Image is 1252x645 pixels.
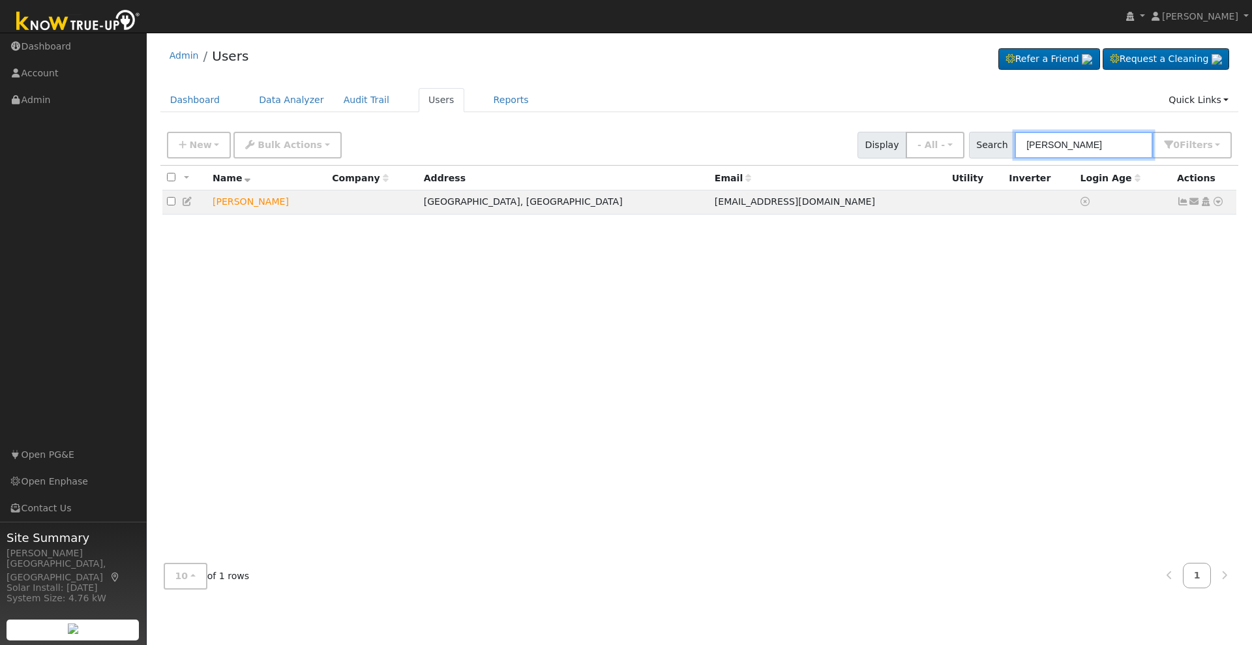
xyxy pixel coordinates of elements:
div: [PERSON_NAME] [7,547,140,560]
span: New [189,140,211,150]
a: No login access [1081,196,1092,207]
span: s [1207,140,1212,150]
button: New [167,132,231,158]
div: Address [424,172,706,185]
a: Login As [1200,196,1212,207]
span: [PERSON_NAME] [1162,11,1238,22]
a: Quick Links [1159,88,1238,112]
a: Other actions [1212,195,1224,209]
a: Edit User [182,196,194,207]
div: Actions [1177,172,1232,185]
span: Email [715,173,751,183]
button: 0Filters [1152,132,1232,158]
a: 1 [1183,563,1212,588]
span: of 1 rows [164,563,250,590]
div: [GEOGRAPHIC_DATA], [GEOGRAPHIC_DATA] [7,557,140,584]
button: 10 [164,563,207,590]
a: Users [212,48,248,64]
td: [GEOGRAPHIC_DATA], [GEOGRAPHIC_DATA] [419,190,710,215]
img: Know True-Up [10,7,147,37]
span: Bulk Actions [258,140,322,150]
button: - All - [906,132,964,158]
a: jiwei1998@hotmail.com [1189,195,1200,209]
a: Refer a Friend [998,48,1100,70]
a: Reports [484,88,539,112]
a: Data Analyzer [249,88,334,112]
div: Utility [952,172,1000,185]
td: Lead [208,190,327,215]
div: Inverter [1009,172,1071,185]
span: [EMAIL_ADDRESS][DOMAIN_NAME] [715,196,875,207]
span: Name [213,173,251,183]
span: 10 [175,571,188,581]
a: Admin [170,50,199,61]
input: Search [1015,132,1153,158]
div: Solar Install: [DATE] [7,581,140,595]
button: Bulk Actions [233,132,341,158]
img: retrieve [1212,54,1222,65]
span: Company name [332,173,388,183]
div: System Size: 4.76 kW [7,592,140,605]
a: Not connected [1177,196,1189,207]
a: Users [419,88,464,112]
span: Site Summary [7,529,140,547]
span: Search [969,132,1015,158]
a: Dashboard [160,88,230,112]
span: Days since last login [1081,173,1140,183]
a: Audit Trail [334,88,399,112]
a: Request a Cleaning [1103,48,1229,70]
span: Display [857,132,906,158]
span: Filter [1180,140,1213,150]
a: Map [110,572,121,582]
img: retrieve [1082,54,1092,65]
img: retrieve [68,623,78,634]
